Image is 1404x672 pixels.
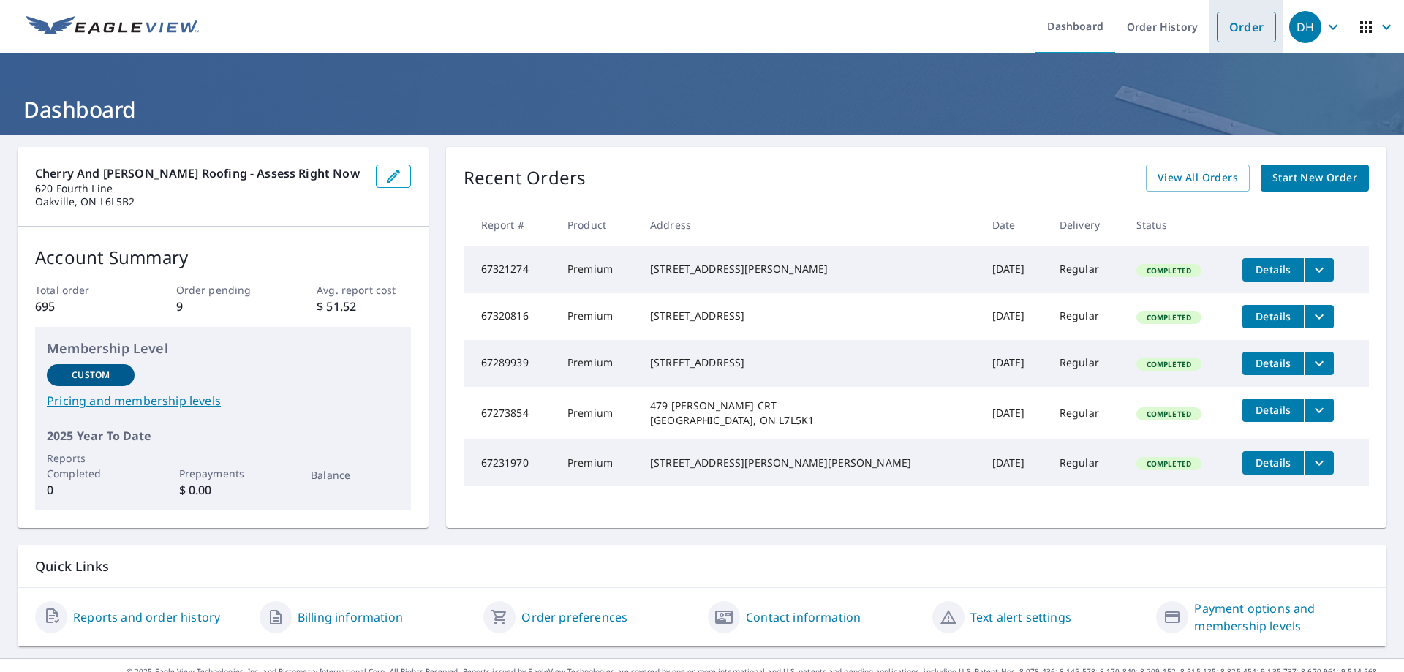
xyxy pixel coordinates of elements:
[1048,203,1125,246] th: Delivery
[556,293,638,340] td: Premium
[1158,169,1238,187] span: View All Orders
[179,481,267,499] p: $ 0.00
[47,392,399,409] a: Pricing and membership levels
[1304,352,1334,375] button: filesDropdownBtn-67289939
[1304,305,1334,328] button: filesDropdownBtn-67320816
[47,481,135,499] p: 0
[47,339,399,358] p: Membership Level
[35,195,364,208] p: Oakville, ON L6L5B2
[556,203,638,246] th: Product
[981,293,1048,340] td: [DATE]
[1194,600,1369,635] a: Payment options and membership levels
[176,298,270,315] p: 9
[556,439,638,486] td: Premium
[464,165,586,192] p: Recent Orders
[1242,399,1304,422] button: detailsBtn-67273854
[1251,356,1295,370] span: Details
[981,387,1048,439] td: [DATE]
[1304,399,1334,422] button: filesDropdownBtn-67273854
[981,246,1048,293] td: [DATE]
[1251,263,1295,276] span: Details
[1146,165,1250,192] a: View All Orders
[35,244,411,271] p: Account Summary
[176,282,270,298] p: Order pending
[650,355,969,370] div: [STREET_ADDRESS]
[1125,203,1231,246] th: Status
[35,557,1369,575] p: Quick Links
[1304,451,1334,475] button: filesDropdownBtn-67231970
[464,203,556,246] th: Report #
[981,439,1048,486] td: [DATE]
[311,467,399,483] p: Balance
[317,298,410,315] p: $ 51.52
[1048,387,1125,439] td: Regular
[638,203,981,246] th: Address
[1304,258,1334,282] button: filesDropdownBtn-67321274
[1138,265,1200,276] span: Completed
[1251,309,1295,323] span: Details
[1048,293,1125,340] td: Regular
[1251,403,1295,417] span: Details
[981,340,1048,387] td: [DATE]
[746,608,861,626] a: Contact information
[18,94,1386,124] h1: Dashboard
[1138,359,1200,369] span: Completed
[1251,456,1295,469] span: Details
[1138,458,1200,469] span: Completed
[464,439,556,486] td: 67231970
[1242,258,1304,282] button: detailsBtn-67321274
[464,293,556,340] td: 67320816
[521,608,627,626] a: Order preferences
[1242,305,1304,328] button: detailsBtn-67320816
[298,608,403,626] a: Billing information
[464,387,556,439] td: 67273854
[1217,12,1276,42] a: Order
[650,309,969,323] div: [STREET_ADDRESS]
[317,282,410,298] p: Avg. report cost
[1242,352,1304,375] button: detailsBtn-67289939
[26,16,199,38] img: EV Logo
[73,608,220,626] a: Reports and order history
[35,165,364,182] p: Cherry and [PERSON_NAME] Roofing - Assess Right Now
[464,340,556,387] td: 67289939
[1048,340,1125,387] td: Regular
[556,340,638,387] td: Premium
[35,298,129,315] p: 695
[1242,451,1304,475] button: detailsBtn-67231970
[1261,165,1369,192] a: Start New Order
[1272,169,1357,187] span: Start New Order
[981,203,1048,246] th: Date
[464,246,556,293] td: 67321274
[47,450,135,481] p: Reports Completed
[556,246,638,293] td: Premium
[1289,11,1321,43] div: DH
[47,427,399,445] p: 2025 Year To Date
[970,608,1071,626] a: Text alert settings
[35,182,364,195] p: 620 Fourth Line
[650,262,969,276] div: [STREET_ADDRESS][PERSON_NAME]
[1048,439,1125,486] td: Regular
[650,456,969,470] div: [STREET_ADDRESS][PERSON_NAME][PERSON_NAME]
[556,387,638,439] td: Premium
[72,369,110,382] p: Custom
[35,282,129,298] p: Total order
[1138,312,1200,322] span: Completed
[179,466,267,481] p: Prepayments
[1138,409,1200,419] span: Completed
[1048,246,1125,293] td: Regular
[650,399,969,428] div: 479 [PERSON_NAME] CRT [GEOGRAPHIC_DATA], ON L7L5K1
